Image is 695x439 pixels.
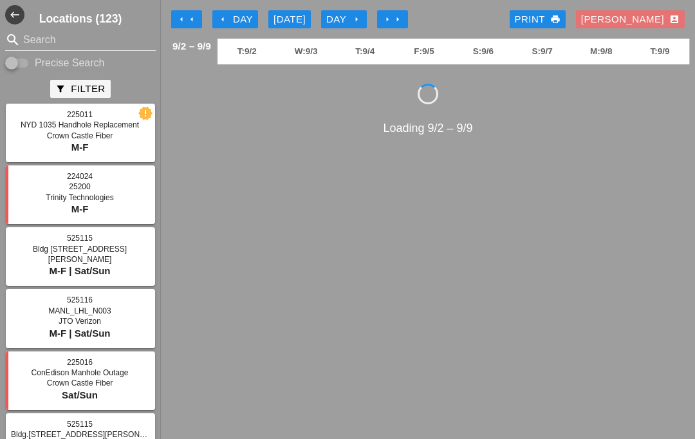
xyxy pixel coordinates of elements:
[218,12,253,27] div: Day
[218,14,228,24] i: arrow_left
[67,110,93,119] span: 225011
[71,203,89,214] span: M-F
[631,39,689,64] a: T:9/9
[576,10,685,28] button: [PERSON_NAME]
[218,39,277,64] a: T:9/2
[393,14,403,24] i: arrow_right
[55,82,105,97] div: Filter
[5,32,21,48] i: search
[5,5,24,24] button: Shrink Sidebar
[171,10,202,28] button: Move Back 1 Week
[50,80,110,98] button: Filter
[33,245,127,254] span: Bldg [STREET_ADDRESS]
[5,5,24,24] i: west
[23,30,138,50] input: Search
[48,255,112,264] span: [PERSON_NAME]
[67,358,93,367] span: 225016
[454,39,513,64] a: S:9/6
[394,39,454,64] a: F:9/5
[326,12,362,27] div: Day
[382,14,393,24] i: arrow_right
[47,131,113,140] span: Crown Castle Fiber
[172,39,211,64] span: 9/2 – 9/9
[5,55,156,71] div: Enable Precise search to match search terms exactly.
[669,14,680,24] i: account_box
[212,10,258,28] button: Day
[67,420,93,429] span: 525115
[176,14,187,24] i: arrow_left
[11,430,169,439] span: Bldg.[STREET_ADDRESS][PERSON_NAME]
[67,172,93,181] span: 224024
[46,193,113,202] span: Trinity Technologies
[49,265,110,276] span: M-F | Sat/Sun
[321,10,367,28] button: Day
[351,14,362,24] i: arrow_right
[21,120,139,129] span: NYD 1035 Handhole Replacement
[550,14,561,24] i: print
[513,39,572,64] a: S:9/7
[166,120,690,137] div: Loading 9/2 – 9/9
[69,182,90,191] span: 25200
[49,328,110,339] span: M-F | Sat/Sun
[59,317,101,326] span: JTO Verizon
[581,12,680,27] div: [PERSON_NAME]
[47,378,113,388] span: Crown Castle Fiber
[35,57,105,70] label: Precise Search
[32,368,129,377] span: ConEdison Manhole Outage
[187,14,197,24] i: arrow_left
[377,10,408,28] button: Move Ahead 1 Week
[140,107,151,119] i: new_releases
[67,295,93,304] span: 525116
[62,389,98,400] span: Sat/Sun
[572,39,631,64] a: M:9/8
[515,12,561,27] div: Print
[510,10,566,28] a: Print
[268,10,311,28] button: [DATE]
[71,142,89,153] span: M-F
[336,39,395,64] a: T:9/4
[55,84,66,94] i: filter_alt
[273,12,306,27] div: [DATE]
[67,234,93,243] span: 525115
[48,306,111,315] span: MANL_LHL_N003
[277,39,336,64] a: W:9/3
